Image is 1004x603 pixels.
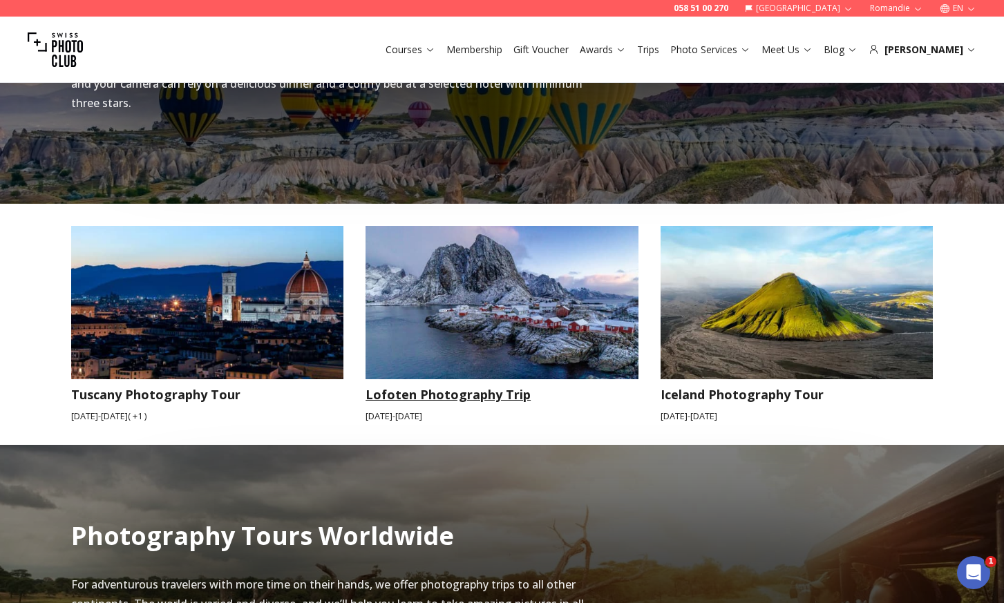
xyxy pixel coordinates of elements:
[580,43,626,57] a: Awards
[513,43,569,57] a: Gift Voucher
[28,22,83,77] img: Swiss photo club
[446,43,502,57] a: Membership
[637,43,659,57] a: Trips
[818,40,863,59] button: Blog
[674,3,728,14] a: 058 51 00 270
[661,385,934,404] h3: Iceland Photography Tour
[647,218,947,387] img: Iceland Photography Tour
[71,410,344,423] small: [DATE] - [DATE] ( + 1 )
[366,385,638,404] h3: Lofoten Photography Trip
[386,43,435,57] a: Courses
[71,226,344,423] a: Tuscany Photography TourTuscany Photography Tour[DATE]-[DATE]( +1 )
[366,410,638,423] small: [DATE] - [DATE]
[957,556,990,589] iframe: Intercom live chat
[441,40,508,59] button: Membership
[71,385,344,404] h3: Tuscany Photography Tour
[661,226,934,423] a: Iceland Photography TourIceland Photography Tour[DATE]-[DATE]
[665,40,756,59] button: Photo Services
[869,43,976,57] div: [PERSON_NAME]
[57,218,357,387] img: Tuscany Photography Tour
[756,40,818,59] button: Meet Us
[632,40,665,59] button: Trips
[761,43,813,57] a: Meet Us
[508,40,574,59] button: Gift Voucher
[985,556,996,567] span: 1
[574,40,632,59] button: Awards
[824,43,858,57] a: Blog
[661,410,934,423] small: [DATE] - [DATE]
[380,40,441,59] button: Courses
[366,226,638,423] a: Lofoten Photography TripLofoten Photography Trip[DATE]-[DATE]
[670,43,750,57] a: Photo Services
[366,226,638,379] img: Lofoten Photography Trip
[71,522,454,550] h2: Photography Tours Worldwide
